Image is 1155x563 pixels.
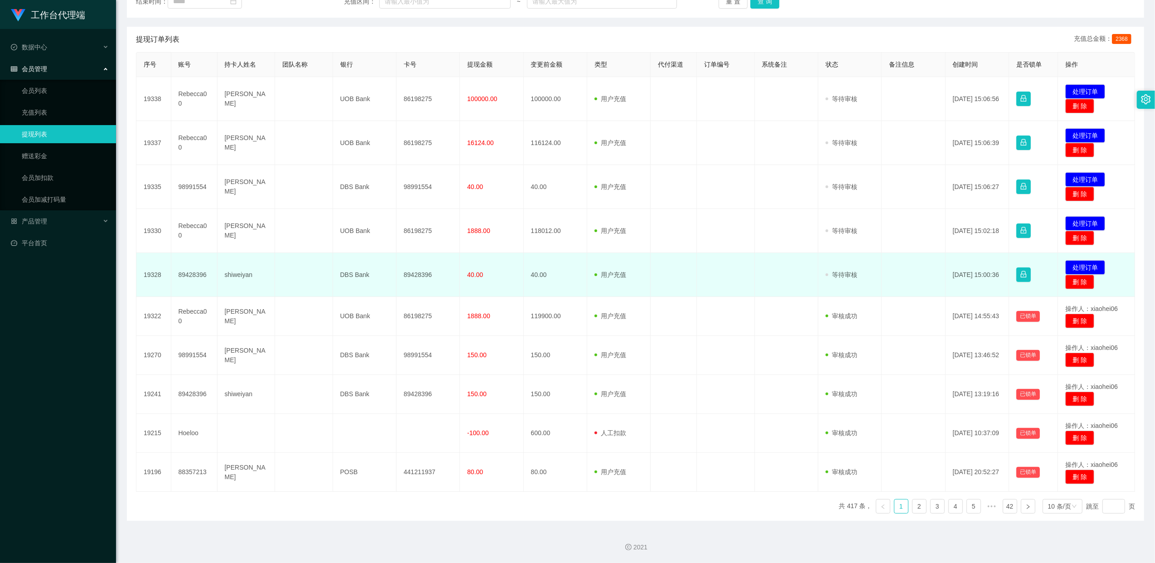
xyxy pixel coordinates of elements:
a: 1 [894,500,908,513]
span: 1888.00 [467,312,490,320]
button: 已锁单 [1016,467,1040,478]
span: 系统备注 [762,61,788,68]
td: Hoeloo [171,414,217,453]
td: 118012.00 [524,209,587,253]
h1: 工作台代理端 [31,0,85,29]
i: 图标: left [880,504,886,510]
td: 116124.00 [524,121,587,165]
a: 4 [949,500,962,513]
li: 共 417 条， [839,499,872,514]
span: 用户充值 [594,390,626,398]
span: 备注信息 [889,61,914,68]
td: 86198275 [396,209,460,253]
span: -100.00 [467,429,488,437]
button: 已锁单 [1016,428,1040,439]
td: [PERSON_NAME] [217,453,275,492]
td: [PERSON_NAME] [217,297,275,336]
td: 19330 [136,209,171,253]
a: 42 [1003,500,1017,513]
li: 上一页 [876,499,890,514]
li: 5 [967,499,981,514]
span: 16124.00 [467,139,493,146]
td: 89428396 [396,253,460,297]
span: 用户充值 [594,227,626,234]
td: 119900.00 [524,297,587,336]
span: 类型 [594,61,607,68]
div: 充值总金额： [1074,34,1135,45]
span: 100000.00 [467,95,497,102]
td: 98991554 [171,336,217,375]
button: 删 除 [1065,470,1094,484]
button: 已锁单 [1016,389,1040,400]
span: 操作人：xiaohei06 [1065,344,1118,351]
span: 操作人：xiaohei06 [1065,305,1118,312]
span: 是否锁单 [1016,61,1042,68]
td: Rebecca00 [171,121,217,165]
span: 等待审核 [826,139,857,146]
button: 图标: lock [1016,92,1031,106]
span: 操作人：xiaohei06 [1065,422,1118,429]
span: 150.00 [467,351,487,359]
i: 图标: check-circle-o [11,44,17,50]
td: 19215 [136,414,171,453]
button: 删 除 [1065,143,1094,157]
td: [DATE] 14:55:43 [946,297,1009,336]
span: 会员管理 [11,65,47,73]
td: POSB [333,453,396,492]
td: 80.00 [524,453,587,492]
i: 图标: down [1072,504,1077,510]
td: 40.00 [524,165,587,209]
a: 赠送彩金 [22,147,109,165]
td: [DATE] 15:02:18 [946,209,1009,253]
span: 用户充值 [594,351,626,359]
td: 150.00 [524,375,587,414]
td: 19196 [136,453,171,492]
span: 产品管理 [11,218,47,225]
button: 删 除 [1065,99,1094,113]
li: 向后 5 页 [985,499,999,514]
li: 1 [894,499,909,514]
span: 审核成功 [826,351,857,359]
td: [PERSON_NAME] [217,77,275,121]
span: 订单编号 [704,61,730,68]
td: 40.00 [524,253,587,297]
td: Rebecca00 [171,77,217,121]
span: 人工扣款 [594,429,626,437]
span: 银行 [340,61,353,68]
span: 状态 [826,61,838,68]
td: 441211937 [396,453,460,492]
td: 89428396 [396,375,460,414]
span: 用户充值 [594,468,626,476]
button: 处理订单 [1065,128,1105,143]
td: [DATE] 20:52:27 [946,453,1009,492]
td: 98991554 [396,336,460,375]
button: 已锁单 [1016,350,1040,361]
i: 图标: table [11,66,17,72]
span: 提现订单列表 [136,34,179,45]
span: 用户充值 [594,271,626,278]
a: 工作台代理端 [11,11,85,18]
button: 已锁单 [1016,311,1040,322]
img: logo.9652507e.png [11,9,25,22]
button: 删 除 [1065,314,1094,328]
i: 图标: right [1025,504,1031,510]
td: 98991554 [171,165,217,209]
span: 用户充值 [594,312,626,320]
a: 图标: dashboard平台首页 [11,234,109,252]
a: 充值列表 [22,103,109,121]
td: UOB Bank [333,77,396,121]
span: 变更前金额 [531,61,563,68]
td: [DATE] 15:06:27 [946,165,1009,209]
td: 89428396 [171,375,217,414]
td: shiweiyan [217,375,275,414]
td: shiweiyan [217,253,275,297]
a: 3 [931,500,944,513]
span: 创建时间 [953,61,978,68]
a: 会员加减打码量 [22,190,109,209]
td: 600.00 [524,414,587,453]
button: 删 除 [1065,231,1094,245]
a: 会员列表 [22,82,109,100]
button: 处理订单 [1065,172,1105,187]
span: 等待审核 [826,227,857,234]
